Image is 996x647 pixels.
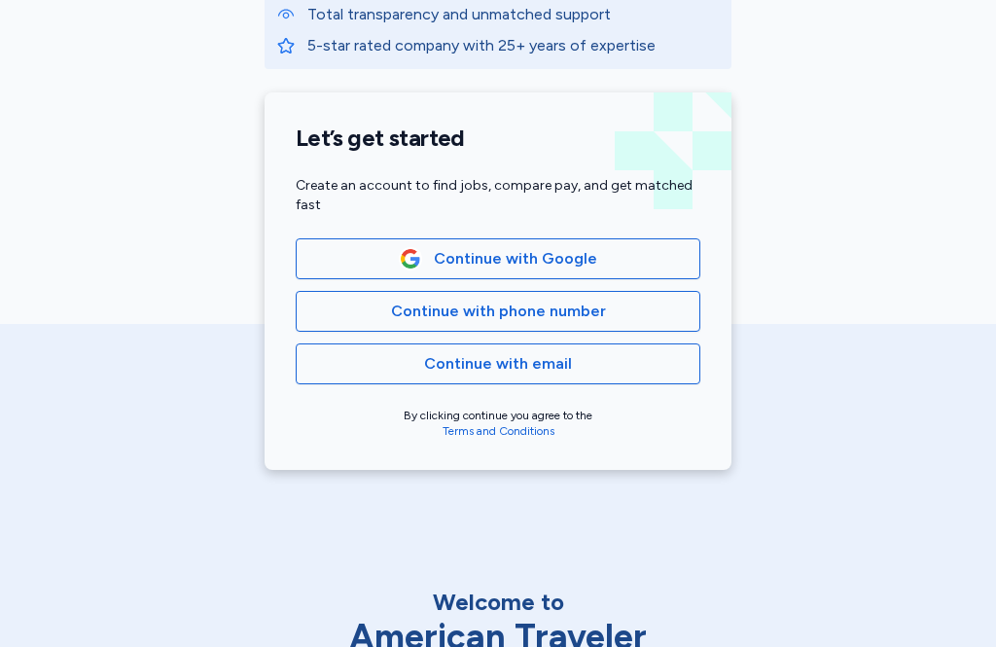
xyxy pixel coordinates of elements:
button: Continue with email [296,343,700,384]
div: Create an account to find jobs, compare pay, and get matched fast [296,176,700,215]
span: Continue with email [424,352,572,376]
img: Google Logo [400,248,421,270]
button: Google LogoContinue with Google [296,238,700,279]
button: Continue with phone number [296,291,700,332]
p: Total transparency and unmatched support [307,3,720,26]
span: Continue with Google [434,247,597,270]
div: By clicking continue you agree to the [296,408,700,439]
p: 5-star rated company with 25+ years of expertise [307,34,720,57]
h1: Let’s get started [296,124,700,153]
a: Terms and Conditions [443,424,554,438]
div: Welcome to [294,587,702,618]
span: Continue with phone number [391,300,606,323]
